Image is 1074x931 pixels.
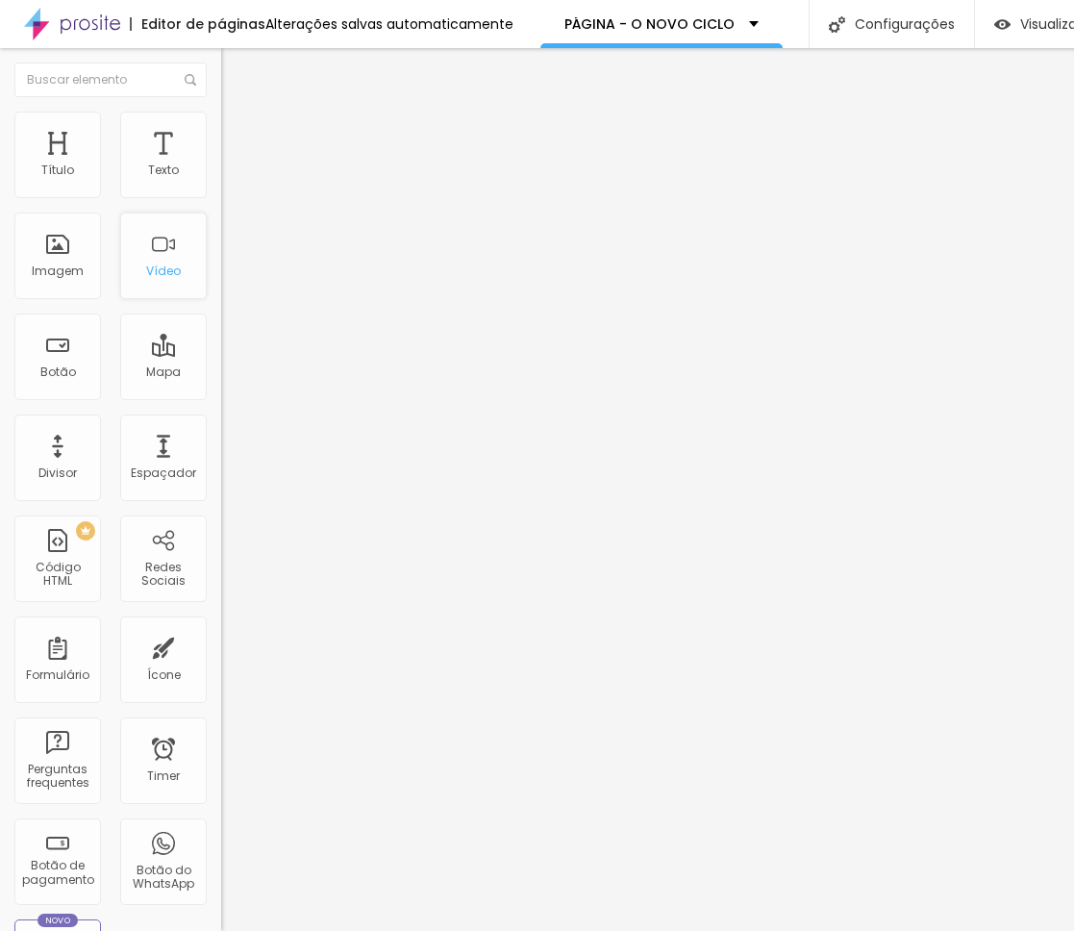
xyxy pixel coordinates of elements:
[40,365,76,379] div: Botão
[41,164,74,177] div: Título
[14,63,207,97] input: Buscar elemento
[32,264,84,278] div: Imagem
[19,859,95,887] div: Botão de pagamento
[125,561,201,589] div: Redes Sociais
[131,466,196,480] div: Espaçador
[994,16,1011,33] img: view-1.svg
[125,864,201,892] div: Botão do WhatsApp
[130,17,265,31] div: Editor de páginas
[37,914,79,927] div: Novo
[19,561,95,589] div: Código HTML
[148,164,179,177] div: Texto
[38,466,77,480] div: Divisor
[265,17,513,31] div: Alterações salvas automaticamente
[146,264,181,278] div: Vídeo
[185,74,196,86] img: Icone
[146,365,181,379] div: Mapa
[564,17,735,31] p: PÁGINA - O NOVO CICLO
[829,16,845,33] img: Icone
[147,668,181,682] div: Ícone
[26,668,89,682] div: Formulário
[147,769,180,783] div: Timer
[19,763,95,791] div: Perguntas frequentes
